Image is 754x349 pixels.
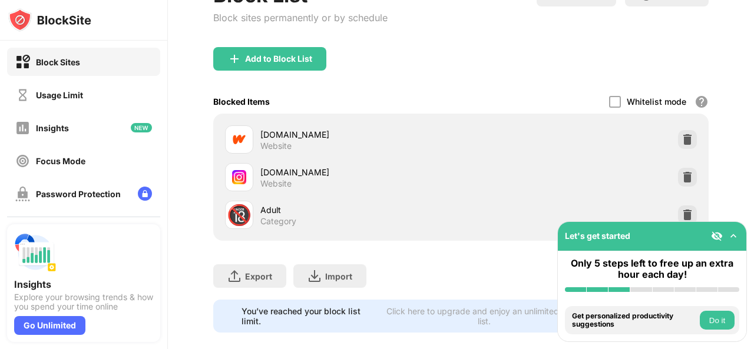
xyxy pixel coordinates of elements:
[232,132,246,147] img: favicons
[213,97,270,107] div: Blocked Items
[260,141,292,151] div: Website
[232,170,246,184] img: favicons
[260,128,461,141] div: [DOMAIN_NAME]
[36,123,69,133] div: Insights
[260,178,292,189] div: Website
[565,231,630,241] div: Let's get started
[245,271,272,281] div: Export
[565,258,739,280] div: Only 5 steps left to free up an extra hour each day!
[260,204,461,216] div: Adult
[36,90,83,100] div: Usage Limit
[15,121,30,135] img: insights-off.svg
[14,316,85,335] div: Go Unlimited
[727,230,739,242] img: omni-setup-toggle.svg
[260,166,461,178] div: [DOMAIN_NAME]
[15,88,30,102] img: time-usage-off.svg
[138,187,152,201] img: lock-menu.svg
[14,293,153,311] div: Explore your browsing trends & how you spend your time online
[711,230,723,242] img: eye-not-visible.svg
[15,154,30,168] img: focus-off.svg
[227,203,252,227] div: 🔞
[260,216,296,227] div: Category
[15,187,30,201] img: password-protection-off.svg
[383,306,586,326] div: Click here to upgrade and enjoy an unlimited block list.
[36,57,80,67] div: Block Sites
[242,306,376,326] div: You’ve reached your block list limit.
[36,156,85,166] div: Focus Mode
[36,189,121,199] div: Password Protection
[14,231,57,274] img: push-insights.svg
[700,311,735,330] button: Do it
[627,97,686,107] div: Whitelist mode
[245,54,312,64] div: Add to Block List
[213,12,388,24] div: Block sites permanently or by schedule
[131,123,152,132] img: new-icon.svg
[14,278,153,290] div: Insights
[325,271,352,281] div: Import
[8,8,91,32] img: logo-blocksite.svg
[572,312,697,329] div: Get personalized productivity suggestions
[15,55,30,69] img: block-on.svg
